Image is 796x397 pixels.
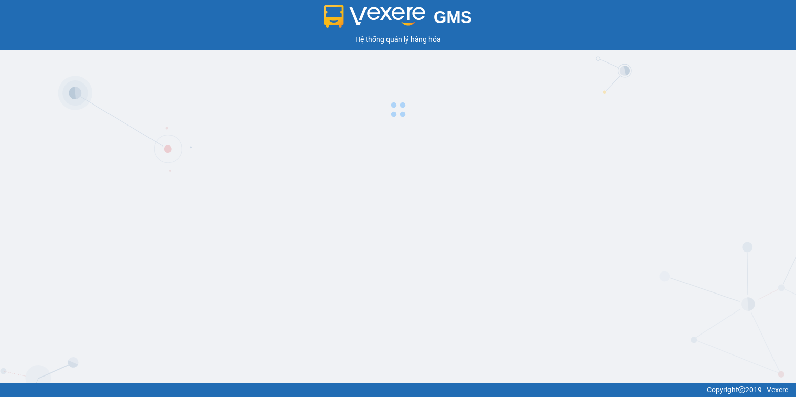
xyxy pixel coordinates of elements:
[738,386,745,393] span: copyright
[324,5,425,28] img: logo 2
[324,15,472,24] a: GMS
[8,384,788,395] div: Copyright 2019 - Vexere
[3,34,793,45] div: Hệ thống quản lý hàng hóa
[434,8,472,27] span: GMS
